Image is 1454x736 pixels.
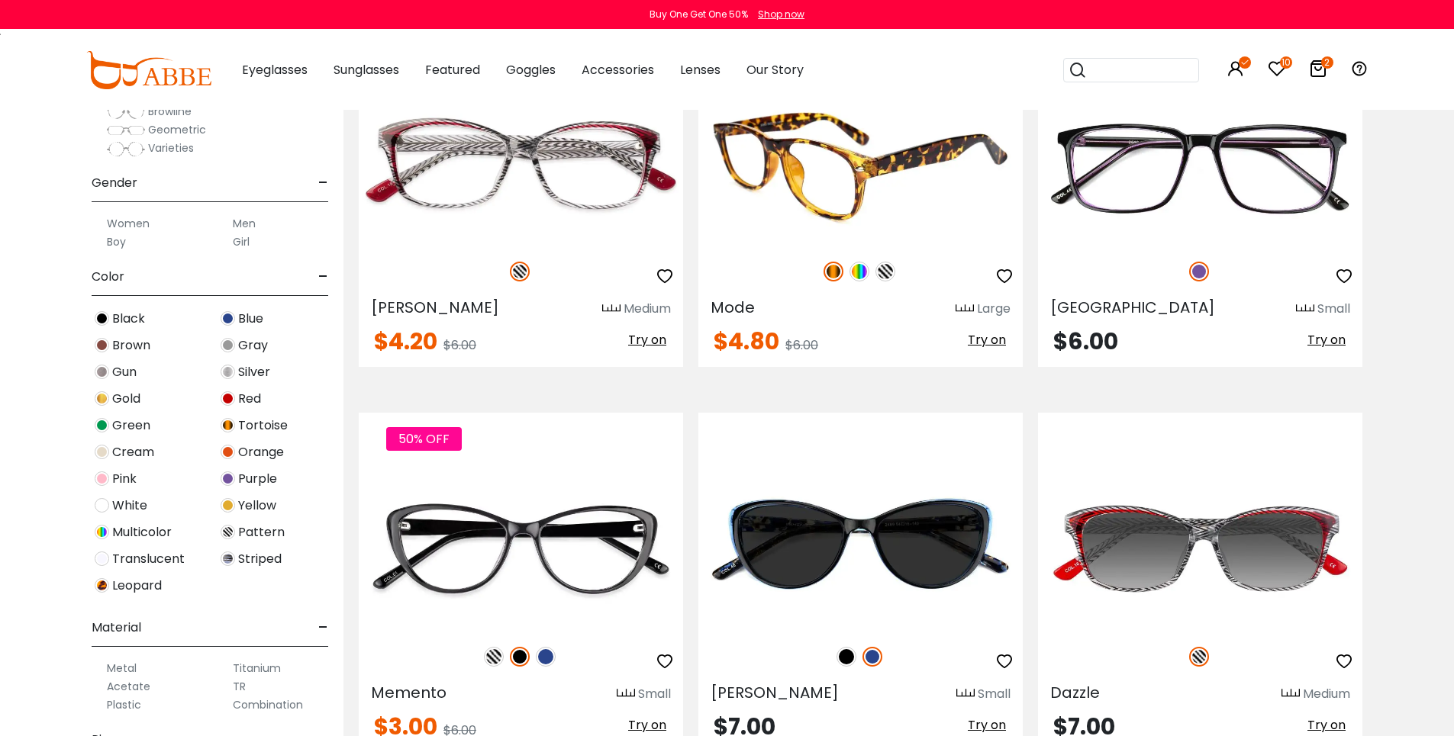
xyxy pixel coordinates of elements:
label: Girl [233,233,250,251]
span: Red [238,390,261,408]
span: Purple [238,470,277,488]
span: White [112,497,147,515]
img: size ruler [956,304,974,315]
img: Cream [95,445,109,459]
span: Memento [371,682,447,703]
a: Shop now [750,8,804,21]
label: Acetate [107,677,150,696]
span: [PERSON_NAME] [371,297,499,318]
i: 2 [1321,56,1333,69]
img: Red [221,391,235,406]
img: Blue [536,647,556,667]
img: Brown [95,338,109,352]
img: size ruler [602,304,621,315]
span: Try on [1307,716,1346,734]
img: Blue Morla - Plastic ,Universal Bridge Fit [698,468,1023,630]
button: Try on [963,715,1011,735]
img: Orange [221,445,235,459]
img: White [95,498,109,513]
span: Dazzle [1050,682,1100,703]
img: Striped [221,551,235,566]
span: Green [112,416,150,435]
img: Pattern [221,525,235,539]
span: [PERSON_NAME] [711,682,839,703]
div: Buy One Get One 50% [650,8,748,21]
img: Translucent [95,551,109,566]
label: Women [107,214,150,233]
span: Gray [238,336,268,355]
img: size ruler [1296,304,1314,315]
img: Tortoise [221,418,235,432]
img: Pattern [484,647,504,667]
img: Tortoise [824,262,843,281]
a: 10 [1268,63,1286,80]
button: Try on [963,330,1011,350]
span: 50% OFF [386,427,462,451]
img: Multicolor Mode - Plastic ,Universal Bridge Fit [698,83,1023,246]
img: Purple [1189,262,1209,281]
span: Orange [238,443,284,461]
img: Pink [95,471,109,486]
div: Medium [1303,685,1350,703]
span: Multicolor [112,523,172,542]
span: Gender [92,165,137,201]
img: Purple [221,471,235,486]
span: Goggles [506,61,556,79]
button: Try on [624,715,671,735]
img: Blue [221,311,235,326]
img: Varieties.png [107,141,145,157]
span: $4.80 [714,325,779,358]
span: [GEOGRAPHIC_DATA] [1050,297,1215,318]
img: Blue [862,647,882,667]
img: Pattern Dazzle - Plastic ,Universal Bridge Fit [1038,468,1362,630]
span: $6.00 [785,336,818,354]
img: Black [510,647,530,667]
img: Silver [221,365,235,379]
span: Brown [112,336,150,355]
span: Black [112,310,145,328]
span: Tortoise [238,416,288,435]
span: $6.00 [443,336,476,354]
span: Geometric [148,122,206,137]
img: Yellow [221,498,235,513]
span: Material [92,609,141,646]
span: Silver [238,363,270,381]
span: Varieties [148,140,194,156]
span: - [318,259,328,295]
img: Leopard [95,578,109,593]
span: - [318,609,328,646]
span: Gold [112,390,140,408]
span: Accessories [582,61,654,79]
span: Our Story [746,61,804,79]
span: Sunglasses [334,61,399,79]
img: Gold [95,391,109,406]
span: Eyeglasses [242,61,308,79]
button: Try on [1303,715,1350,735]
span: Pink [112,470,137,488]
img: Pattern [875,262,895,281]
img: Gun [95,365,109,379]
button: Try on [624,330,671,350]
label: Metal [107,659,137,677]
label: Combination [233,696,303,714]
a: Pattern Elliot - Plastic ,Universal Bridge Fit [359,83,683,246]
span: $4.20 [374,325,437,358]
button: Try on [1303,330,1350,350]
a: 2 [1309,63,1327,80]
span: Featured [425,61,480,79]
label: Boy [107,233,126,251]
img: Black [95,311,109,326]
div: Small [1317,300,1350,318]
img: Black Memento - Acetate ,Universal Bridge Fit [359,468,683,630]
span: Translucent [112,550,185,568]
img: abbeglasses.com [86,51,211,89]
img: Geometric.png [107,123,145,138]
span: Gun [112,363,137,381]
img: Gray [221,338,235,352]
label: Titanium [233,659,281,677]
span: Try on [968,716,1006,734]
div: Small [638,685,671,703]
